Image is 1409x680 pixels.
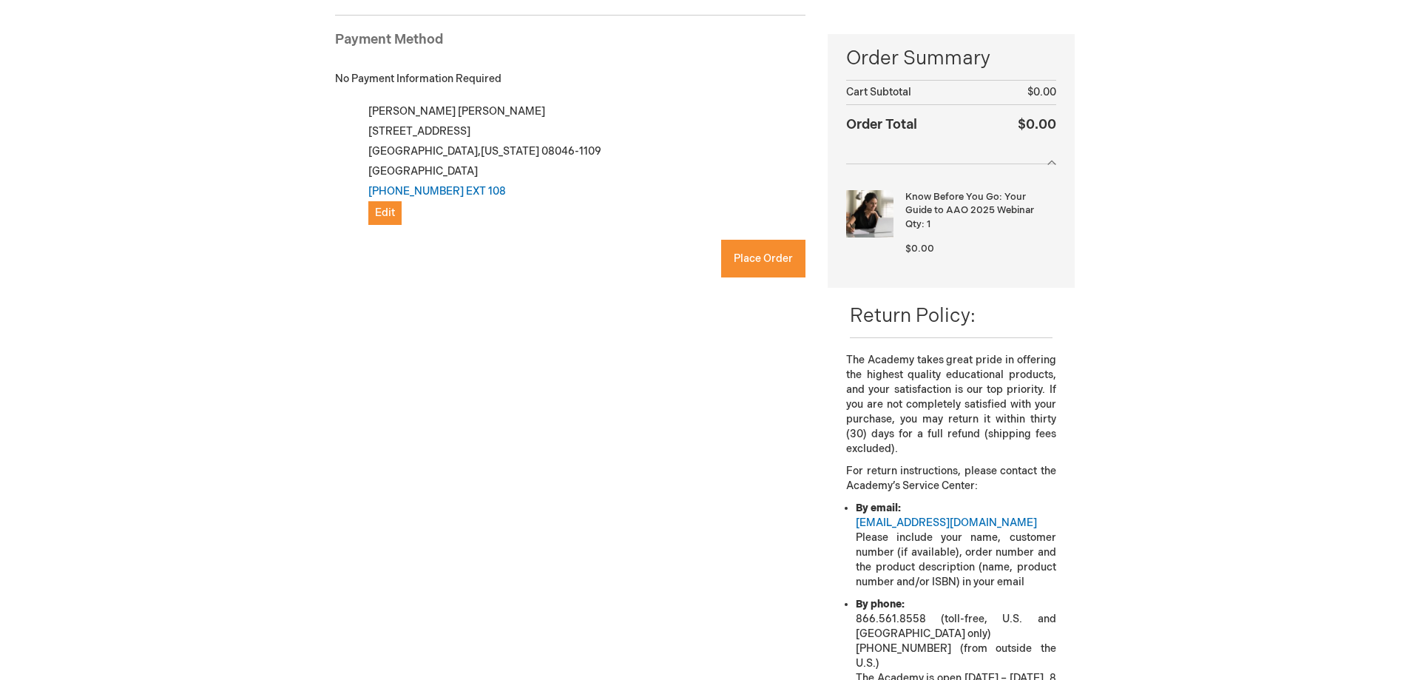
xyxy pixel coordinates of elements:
span: Place Order [734,252,793,265]
span: Return Policy: [850,305,976,328]
p: For return instructions, please contact the Academy’s Service Center: [846,464,1055,494]
a: [EMAIL_ADDRESS][DOMAIN_NAME] [856,516,1037,529]
span: $0.00 [905,243,934,255]
button: Place Order [721,240,805,277]
span: $0.00 [1027,86,1056,98]
span: Qty [905,218,922,230]
a: [PHONE_NUMBER] EXT 108 [368,185,506,198]
th: Cart Subtotal [846,81,986,105]
li: Please include your name, customer number (if available), order number and the product descriptio... [856,501,1055,590]
div: [PERSON_NAME] [PERSON_NAME] [STREET_ADDRESS] [GEOGRAPHIC_DATA] , 08046-1109 [GEOGRAPHIC_DATA] [351,101,806,225]
span: $0.00 [1018,117,1056,132]
iframe: reCAPTCHA [335,257,560,314]
strong: By phone: [856,598,905,610]
span: No Payment Information Required [335,73,501,85]
strong: Know Before You Go: Your Guide to AAO 2025 Webinar [905,190,1052,218]
strong: Order Total [846,113,917,135]
p: The Academy takes great pride in offering the highest quality educational products, and your sati... [846,353,1055,457]
button: Edit [368,201,402,225]
div: Payment Method [335,30,806,57]
strong: By email: [856,502,901,514]
span: 1 [927,218,930,230]
span: [US_STATE] [481,145,539,158]
span: Edit [375,206,395,219]
img: Know Before You Go: Your Guide to AAO 2025 Webinar [846,190,893,238]
span: Order Summary [846,45,1055,80]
